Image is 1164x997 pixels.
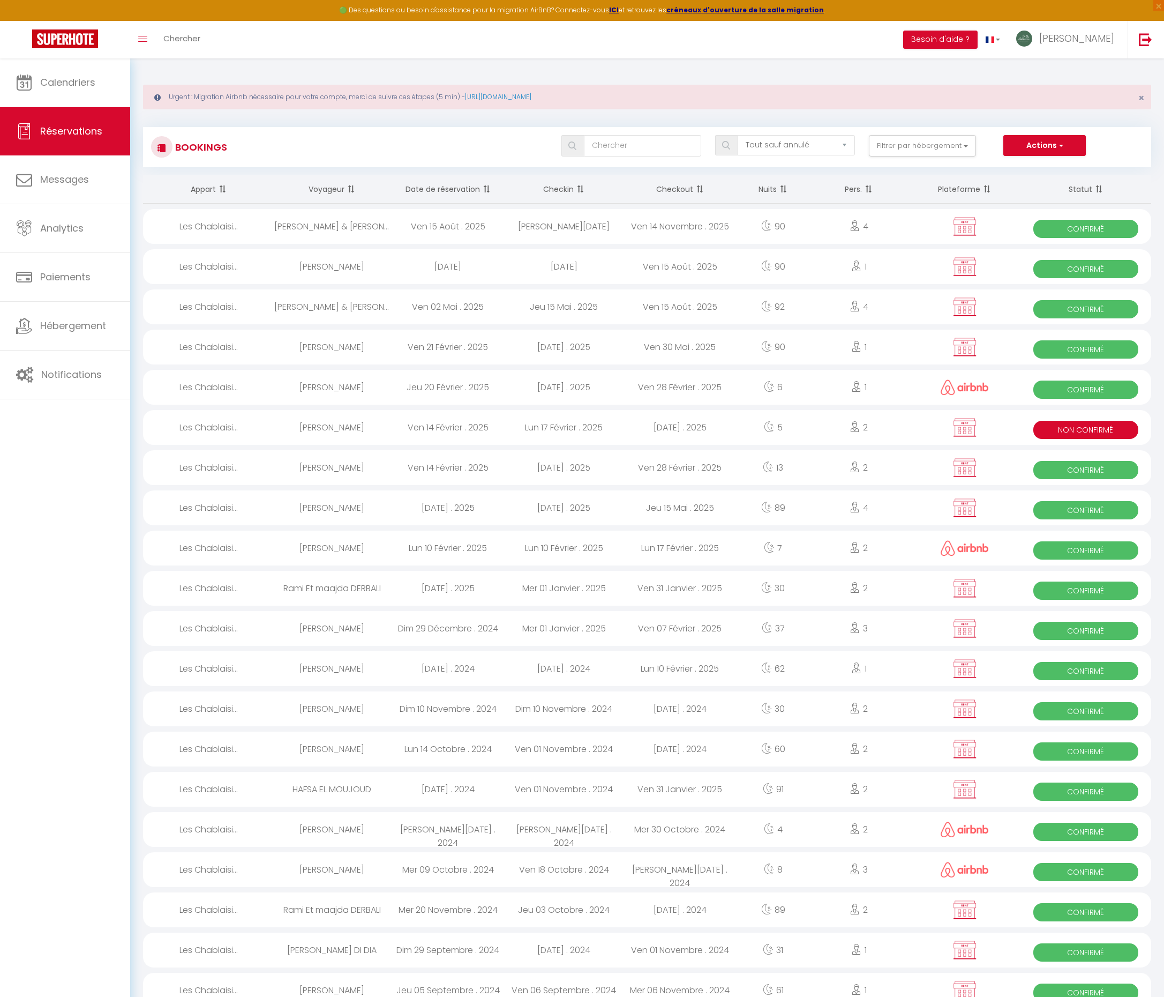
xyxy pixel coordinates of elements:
a: créneaux d'ouverture de la salle migration [666,5,824,14]
span: Messages [40,173,89,186]
img: Super Booking [32,29,98,48]
div: Urgent : Migration Airbnb nécessaire pour votre compte, merci de suivre ces étapes (5 min) - [143,85,1151,109]
img: ... [1016,31,1032,47]
span: Réservations [40,124,102,138]
span: Analytics [40,221,84,235]
th: Sort by status [1020,175,1151,204]
span: × [1138,91,1144,105]
th: Sort by guest [274,175,390,204]
th: Sort by checkin [506,175,622,204]
th: Sort by nights [738,175,808,204]
a: ... [PERSON_NAME] [1008,21,1128,58]
span: Chercher [163,33,200,44]
h3: Bookings [172,135,227,159]
th: Sort by channel [909,175,1020,204]
span: [PERSON_NAME] [1039,32,1114,45]
button: Close [1138,93,1144,103]
th: Sort by checkout [622,175,738,204]
a: [URL][DOMAIN_NAME] [465,92,531,101]
th: Sort by booking date [390,175,506,204]
a: ICI [609,5,619,14]
span: Paiements [40,270,91,284]
button: Ouvrir le widget de chat LiveChat [9,4,41,36]
a: Chercher [155,21,208,58]
input: Chercher [584,135,701,157]
button: Actions [1003,135,1086,157]
button: Besoin d'aide ? [903,31,978,49]
th: Sort by rentals [143,175,274,204]
span: Notifications [41,368,102,381]
img: logout [1139,33,1152,46]
th: Sort by people [808,175,909,204]
span: Calendriers [40,76,95,89]
button: Filtrer par hébergement [869,135,976,157]
span: Hébergement [40,319,106,332]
